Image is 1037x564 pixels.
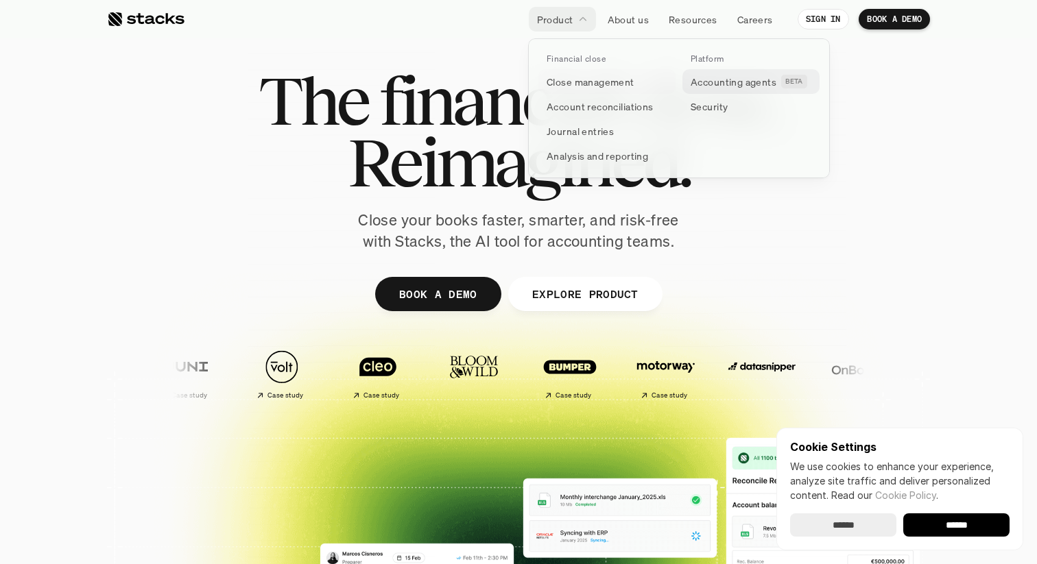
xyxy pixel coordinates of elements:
[691,99,728,114] p: Security
[547,75,634,89] p: Close management
[265,391,301,400] h2: Case study
[537,12,573,27] p: Product
[547,99,654,114] p: Account reconciliations
[785,77,803,86] h2: BETA
[553,391,589,400] h2: Case study
[875,489,936,501] a: Cookie Policy
[139,343,228,405] a: Case study
[508,277,662,311] a: EXPLORE PRODUCT
[538,69,676,94] a: Close management
[347,210,690,252] p: Close your books faster, smarter, and risk-free with Stacks, the AI tool for accounting teams.
[457,391,493,400] h2: Case study
[547,149,648,163] p: Analysis and reporting
[427,343,516,405] a: Case study
[729,7,781,32] a: Careers
[867,14,922,24] p: BOOK A DEMO
[831,489,938,501] span: Read our .
[399,284,477,304] p: BOOK A DEMO
[547,124,614,138] p: Journal entries
[379,70,616,132] span: financial
[162,261,222,271] a: Privacy Policy
[737,12,773,27] p: Careers
[691,75,776,89] p: Accounting agents
[538,143,676,168] a: Analysis and reporting
[608,12,649,27] p: About us
[599,7,657,32] a: About us
[790,459,1010,502] p: We use cookies to enhance your experience, analyze site traffic and deliver personalized content.
[669,12,717,27] p: Resources
[790,441,1010,452] p: Cookie Settings
[682,94,820,119] a: Security
[348,132,690,193] span: Reimagined.
[798,9,849,29] a: SIGN IN
[523,343,612,405] a: Case study
[859,9,930,29] a: BOOK A DEMO
[259,70,368,132] span: The
[806,14,841,24] p: SIGN IN
[691,54,724,64] p: Platform
[547,54,606,64] p: Financial close
[169,391,205,400] h2: Case study
[235,343,324,405] a: Case study
[532,284,638,304] p: EXPLORE PRODUCT
[538,119,676,143] a: Journal entries
[538,94,676,119] a: Account reconciliations
[375,277,501,311] a: BOOK A DEMO
[682,69,820,94] a: Accounting agentsBETA
[660,7,726,32] a: Resources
